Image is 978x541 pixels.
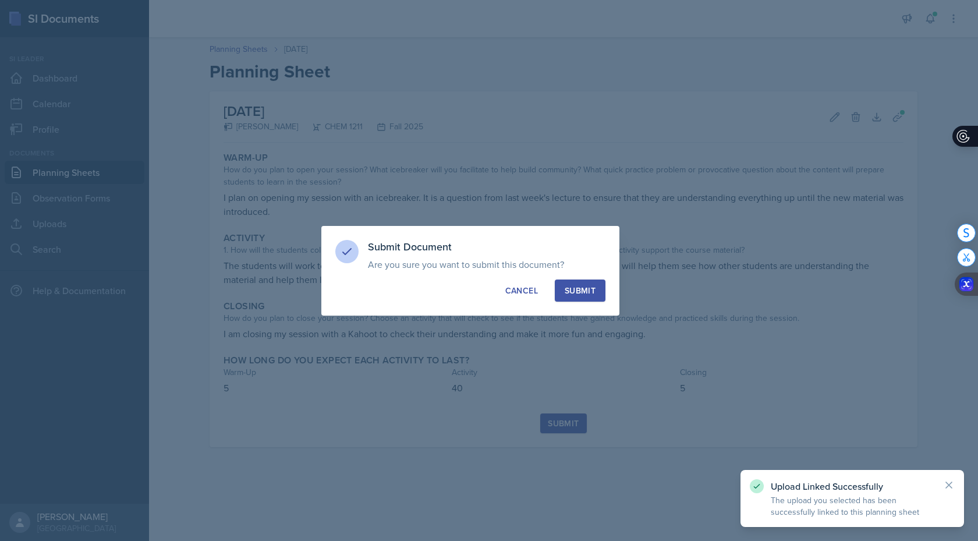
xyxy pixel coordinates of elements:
[368,259,605,270] p: Are you sure you want to submit this document?
[555,280,605,302] button: Submit
[771,480,934,492] p: Upload Linked Successfully
[368,240,605,254] h3: Submit Document
[505,285,538,296] div: Cancel
[565,285,596,296] div: Submit
[495,280,548,302] button: Cancel
[771,494,934,518] p: The upload you selected has been successfully linked to this planning sheet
